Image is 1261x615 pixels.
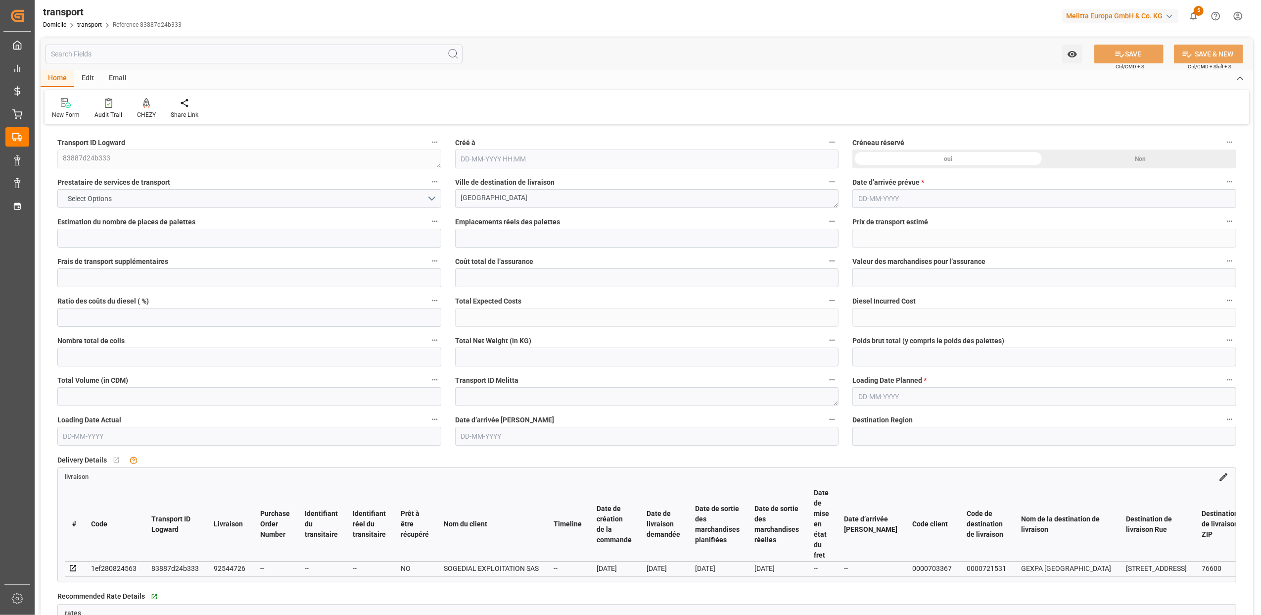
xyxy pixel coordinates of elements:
th: Identifiant du transitaire [297,487,345,562]
font: Destination Region [852,416,913,424]
input: DD-MM-YYYY [852,387,1236,406]
button: Créneau réservé [1223,136,1236,149]
th: Code [84,487,144,562]
input: Search Fields [46,45,463,63]
div: -- [814,563,829,574]
div: [DATE] [597,563,632,574]
div: 0000721531 [967,563,1006,574]
font: Emplacements réels des palettes [455,218,560,226]
div: Email [101,70,134,87]
button: Ville de destination de livraison [826,175,839,188]
font: Date d’arrivée [PERSON_NAME] [455,416,554,424]
font: Créneau réservé [852,139,904,147]
div: CHEZY [137,110,156,119]
div: 83887d24b333 [151,563,199,574]
div: 0000703367 [912,563,952,574]
button: Emplacements réels des palettes [826,215,839,228]
font: Ratio des coûts du diesel ( %) [57,297,149,305]
button: Valeur des marchandises pour l’assurance [1223,255,1236,267]
th: Prêt à être récupéré [393,487,436,562]
font: Total Net Weight (in KG) [455,337,531,345]
span: Delivery Details [57,455,107,465]
button: Nombre total de colis [428,334,441,347]
div: Edit [74,70,101,87]
font: SAVE & NEW [1195,49,1234,59]
font: Nombre total de colis [57,337,125,345]
font: Coût total de l’assurance [455,257,533,265]
span: Ctrl/CMD + S [1116,63,1144,70]
button: Melitta Europa GmbH & Co. KG [1062,6,1182,25]
button: Transport ID Logward [428,136,441,149]
button: Date d’arrivée prévue * [1223,175,1236,188]
th: Date de création de la commande [589,487,639,562]
div: Audit Trail [94,110,122,119]
a: Domicile [43,21,66,28]
button: Coût total de l’assurance [826,255,839,267]
th: Date de sortie des marchandises réelles [747,487,806,562]
font: Estimation du nombre de places de palettes [57,218,195,226]
th: Transport ID Logward [144,487,206,562]
button: Total Expected Costs [826,294,839,307]
font: Loading Date Actual [57,416,121,424]
button: Créé à [826,136,839,149]
div: -- [554,563,582,574]
div: 92544726 [214,563,245,574]
input: DD-MM-YYYY [852,189,1236,208]
div: [DATE] [647,563,680,574]
font: Transport ID Logward [57,139,125,147]
button: Loading Date Actual [428,413,441,426]
th: Nom de la destination de livraison [1014,487,1119,562]
div: New Form [52,110,80,119]
button: SAVE [1094,45,1164,63]
font: SAVE [1125,49,1141,59]
span: Select Options [63,194,117,204]
font: Date d’arrivée prévue [852,178,920,186]
input: DD-MM-YYYY [57,427,441,446]
font: Prestataire de services de transport [57,178,170,186]
button: Date d’arrivée [PERSON_NAME] [826,413,839,426]
font: Frais de transport supplémentaires [57,257,168,265]
th: Date de sortie des marchandises planifiées [688,487,747,562]
th: Date de mise en état du fret [806,487,837,562]
th: Timeline [546,487,589,562]
font: Valeur des marchandises pour l’assurance [852,257,985,265]
div: -- [260,563,290,574]
span: Recommended Rate Details [57,591,145,602]
button: Diesel Incurred Cost [1223,294,1236,307]
div: SOGEDIAL EXPLOITATION SAS [444,563,539,574]
font: Loading Date Planned [852,376,922,384]
input: DD-MM-YYYY HH:MM [455,150,839,168]
th: Date d’arrivée [PERSON_NAME] [837,487,905,562]
div: -- [844,563,897,574]
div: 76600 [1202,563,1238,574]
th: Livraison [206,487,253,562]
font: Transport ID Melitta [455,376,518,384]
div: transport [43,4,182,19]
font: Diesel Incurred Cost [852,297,916,305]
font: Total Volume (in CDM) [57,376,128,384]
button: Ouvrir le menu [57,189,441,208]
span: livraison [65,473,89,481]
button: Destination Region [1223,413,1236,426]
button: Prestataire de services de transport [428,175,441,188]
button: Afficher 5 nouvelles notifications [1182,5,1205,27]
button: Ouvrir le menu [1062,45,1082,63]
th: Destination de livraison ZIP [1194,487,1246,562]
div: [DATE] [754,563,799,574]
th: Destination de livraison Rue [1119,487,1194,562]
span: 5 [1194,6,1204,16]
th: Nom du client [436,487,546,562]
button: Centre d’aide [1205,5,1227,27]
textarea: 83887d24b333 [57,150,441,168]
div: -- [305,563,338,574]
button: Transport ID Melitta [826,373,839,386]
span: Ctrl/CMD + Shift + S [1188,63,1231,70]
div: oui [852,150,1044,168]
th: Code client [905,487,959,562]
font: Ville de destination de livraison [455,178,555,186]
button: Frais de transport supplémentaires [428,255,441,267]
button: Prix de transport estimé [1223,215,1236,228]
button: Loading Date Planned * [1223,373,1236,386]
button: Poids brut total (y compris le poids des palettes) [1223,334,1236,347]
a: livraison [65,472,89,480]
